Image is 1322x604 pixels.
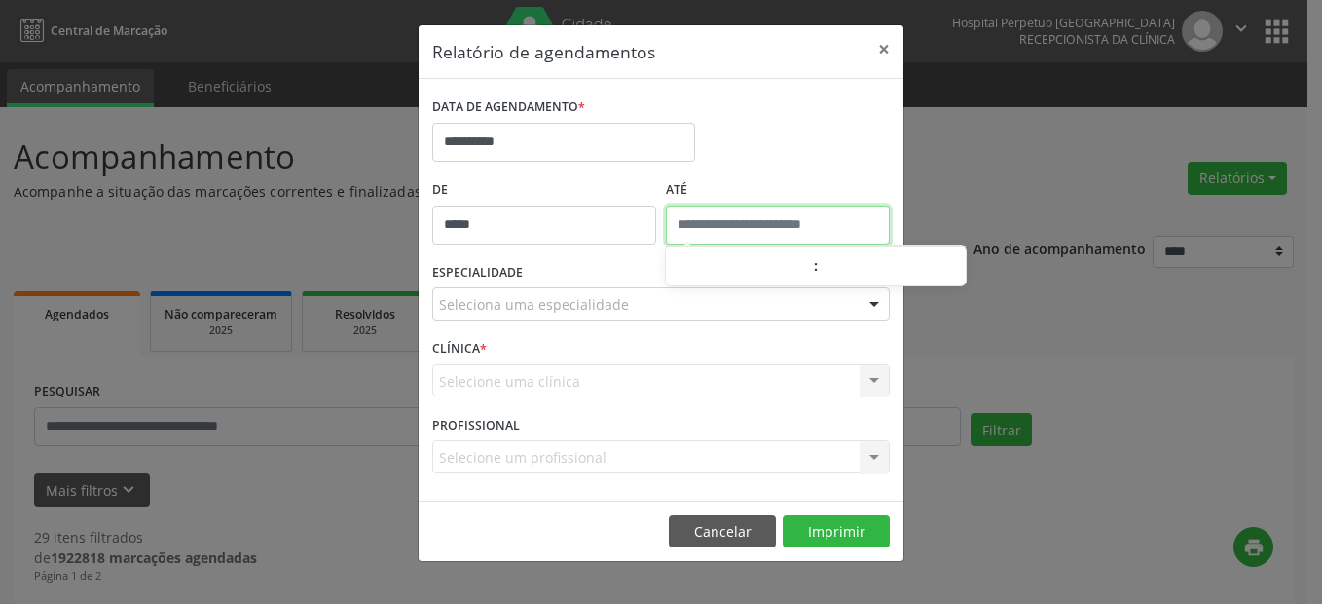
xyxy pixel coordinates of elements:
label: CLÍNICA [432,334,487,364]
input: Hour [666,248,813,287]
label: ATÉ [666,175,890,206]
span: : [813,246,819,285]
label: ESPECIALIDADE [432,258,523,288]
span: Seleciona uma especialidade [439,294,629,315]
button: Close [864,25,903,73]
label: PROFISSIONAL [432,410,520,440]
button: Cancelar [669,515,776,548]
label: De [432,175,656,206]
button: Imprimir [783,515,890,548]
input: Minute [819,248,966,287]
label: DATA DE AGENDAMENTO [432,93,585,123]
h5: Relatório de agendamentos [432,39,655,64]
